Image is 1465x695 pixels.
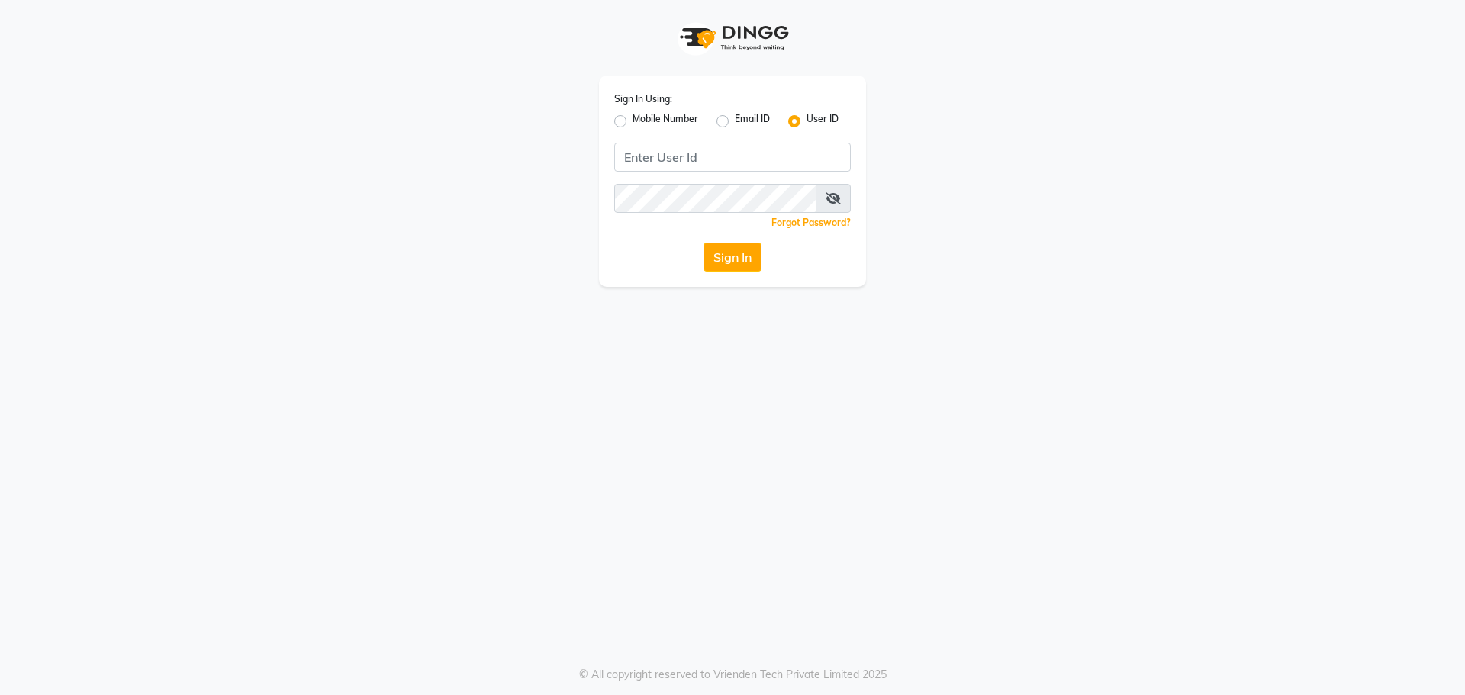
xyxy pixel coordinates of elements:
a: Forgot Password? [771,217,851,228]
label: Mobile Number [633,112,698,130]
label: Sign In Using: [614,92,672,106]
button: Sign In [704,243,761,272]
input: Username [614,184,816,213]
input: Username [614,143,851,172]
label: Email ID [735,112,770,130]
label: User ID [807,112,839,130]
img: logo1.svg [671,15,794,60]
